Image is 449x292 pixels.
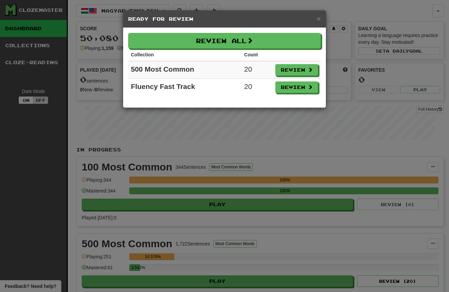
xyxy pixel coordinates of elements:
[128,33,321,49] button: Review All
[275,64,318,76] button: Review
[128,49,241,61] th: Collection
[241,49,273,61] th: Count
[128,79,241,96] td: Fluency Fast Track
[241,79,273,96] td: 20
[317,15,321,22] button: Close
[317,15,321,22] span: ×
[275,81,318,93] button: Review
[128,61,241,79] td: 500 Most Common
[128,16,321,22] h5: Ready for Review
[241,61,273,79] td: 20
